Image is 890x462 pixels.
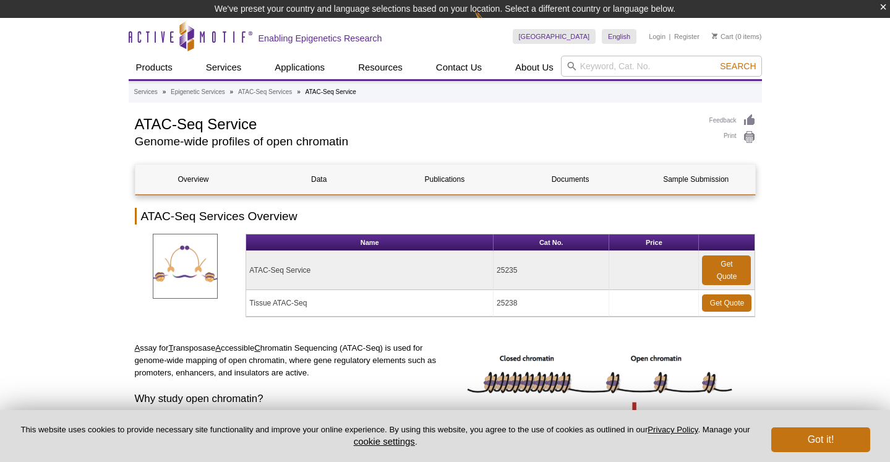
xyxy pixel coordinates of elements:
[163,88,166,95] li: »
[135,342,441,379] p: ssay for ransposase ccessible hromatin Sequencing (ATAC-Seq) is used for genome-wide mapping of o...
[153,234,218,299] img: ATAC-SeqServices
[669,29,671,44] li: |
[230,88,234,95] li: »
[215,343,221,353] u: A
[199,56,249,79] a: Services
[351,56,410,79] a: Resources
[709,114,756,127] a: Feedback
[267,56,332,79] a: Applications
[168,343,173,353] u: T
[171,87,225,98] a: Epigenetic Services
[259,33,382,44] h2: Enabling Epigenetics Research
[702,294,751,312] a: Get Quote
[702,255,751,285] a: Get Quote
[602,29,636,44] a: English
[246,251,494,290] td: ATAC-Seq Service
[508,56,561,79] a: About Us
[494,290,609,317] td: 25238
[429,56,489,79] a: Contact Us
[134,87,158,98] a: Services
[649,32,665,41] a: Login
[771,427,870,452] button: Got it!
[129,56,180,79] a: Products
[238,87,292,98] a: ATAC-Seq Services
[135,165,252,194] a: Overview
[246,234,494,251] th: Name
[135,136,697,147] h2: Genome-wide profiles of open chromatin
[512,165,628,194] a: Documents
[135,114,697,132] h1: ATAC-Seq Service
[712,29,762,44] li: (0 items)
[638,165,754,194] a: Sample Submission
[494,234,609,251] th: Cat No.
[135,208,756,225] h2: ATAC-Seq Services Overview
[474,9,507,38] img: Change Here
[254,343,260,353] u: C
[561,56,762,77] input: Keyword, Cat. No.
[135,343,140,353] u: A
[494,251,609,290] td: 25235
[20,424,751,448] p: This website uses cookies to provide necessary site functionality and improve your online experie...
[609,234,699,251] th: Price
[513,29,596,44] a: [GEOGRAPHIC_DATA]
[261,165,377,194] a: Data
[354,436,415,447] button: cookie settings
[306,88,356,95] li: ATAC-Seq Service
[716,61,759,72] button: Search
[387,165,503,194] a: Publications
[674,32,700,41] a: Register
[709,130,756,144] a: Print
[712,33,717,39] img: Your Cart
[297,88,301,95] li: »
[720,61,756,71] span: Search
[712,32,734,41] a: Cart
[648,425,698,434] a: Privacy Policy
[135,391,441,406] h3: Why study open chromatin?
[246,290,494,317] td: Tissue ATAC-Seq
